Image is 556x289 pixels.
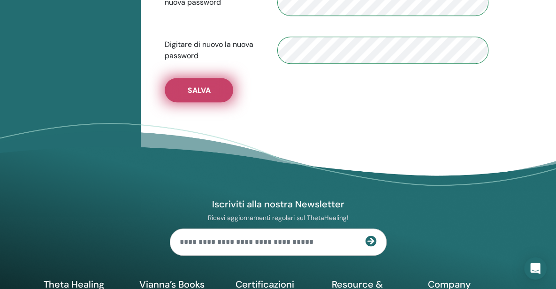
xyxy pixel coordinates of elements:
span: Salva [188,85,211,95]
h4: Iscriviti alla nostra Newsletter [170,198,387,210]
div: Open Intercom Messenger [524,257,547,280]
p: Ricevi aggiornamenti regolari sul ThetaHealing! [170,213,387,222]
label: Digitare di nuovo la nuova password [158,36,270,65]
button: Salva [165,78,233,102]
